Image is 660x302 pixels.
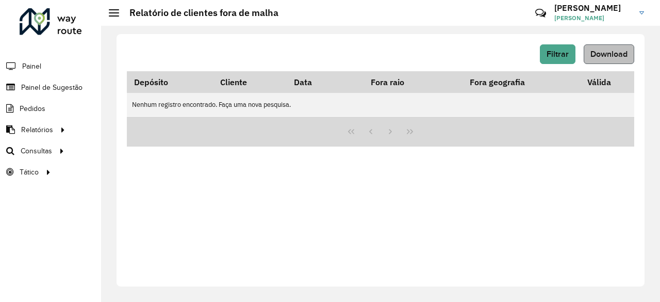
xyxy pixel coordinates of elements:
td: Nenhum registro encontrado. Faça uma nova pesquisa. [127,93,634,116]
a: Contato Rápido [530,2,552,24]
span: Filtrar [547,50,569,58]
span: Consultas [21,146,52,156]
button: Download [584,44,634,64]
span: [PERSON_NAME] [554,13,632,23]
th: Depósito [127,71,213,93]
span: Download [590,50,628,58]
span: Pedidos [20,103,45,114]
th: Válida [565,71,634,93]
span: Relatórios [21,124,53,135]
h2: Relatório de clientes fora de malha [119,7,278,19]
th: Data [287,71,344,93]
th: Fora geografia [430,71,564,93]
th: Cliente [213,71,287,93]
span: Painel de Sugestão [21,82,82,93]
span: Tático [20,167,39,178]
th: Fora raio [344,71,430,93]
span: Painel [22,61,41,72]
h3: [PERSON_NAME] [554,3,632,13]
button: Filtrar [540,44,575,64]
